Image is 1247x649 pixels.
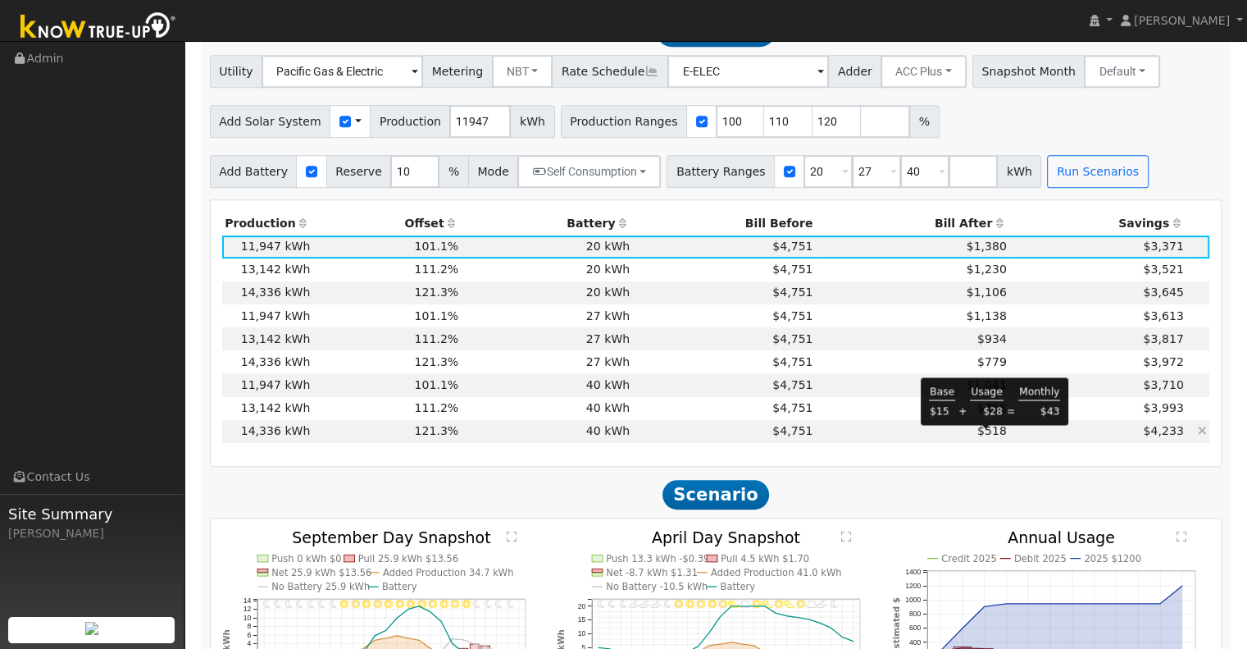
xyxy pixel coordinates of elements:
[210,55,263,88] span: Utility
[941,552,997,564] text: Credit 2025
[772,332,812,345] span: $4,751
[8,525,175,542] div: [PERSON_NAME]
[753,644,755,647] circle: onclick=""
[507,599,513,608] i: 10PM - Clear
[598,646,600,648] circle: onclick=""
[909,624,922,632] text: 600
[1047,155,1148,188] button: Run Scenarios
[1018,383,1060,400] td: Monthly
[816,212,1009,235] th: Bill After
[222,304,313,327] td: 11,947 kWh
[473,642,476,645] circle: onclick=""
[1137,602,1140,605] circle: onclick=""
[85,622,98,635] img: retrieve
[429,610,431,612] circle: onclick=""
[607,567,699,578] text: Net -8.7 kWh $1.31
[414,355,458,368] span: 121.3%
[708,631,711,633] circle: onclick=""
[697,644,699,647] circle: onclick=""
[983,605,985,607] circle: onclick=""
[1134,14,1230,27] span: [PERSON_NAME]
[351,599,360,608] i: 8AM - Clear
[652,528,800,546] text: April Day Snapshot
[395,599,404,608] i: 12PM - Clear
[762,599,773,608] i: 3PM - PartlyCloudy
[651,599,662,608] i: 5AM - PartlyCloudy
[721,552,810,564] text: Pull 4.5 kWh $1.70
[772,401,812,414] span: $4,751
[222,235,313,258] td: 11,947 kWh
[462,599,471,608] i: 6PM - Clear
[578,615,586,624] text: 15
[719,642,721,645] circle: onclick=""
[1143,424,1183,437] span: $4,233
[1006,404,1016,420] td: =
[977,355,1007,368] span: $779
[222,281,313,304] td: 14,336 kWh
[997,155,1041,188] span: kWh
[730,605,733,607] circle: onclick=""
[685,599,694,608] i: 8AM - Clear
[1027,602,1030,605] circle: onclick=""
[462,350,633,373] td: 27 kWh
[373,638,375,641] circle: onclick=""
[664,599,671,608] i: 6AM - MostlyClear
[972,55,1085,88] span: Snapshot Month
[462,373,633,396] td: 40 kWh
[662,480,770,510] span: Scenario
[741,605,744,607] circle: onclick=""
[8,503,175,525] span: Site Summary
[373,634,375,637] circle: onclick=""
[620,599,626,608] i: 2AM - MostlyClear
[1143,332,1183,345] span: $3,817
[967,240,1007,253] span: $1,380
[697,599,706,608] i: 9AM - Clear
[1143,378,1183,391] span: $3,710
[609,599,616,608] i: 1AM - MostlyClear
[12,9,184,46] img: Know True-Up
[274,599,280,608] i: 1AM - Clear
[970,404,1003,420] td: $28
[578,629,586,638] text: 10
[210,105,331,138] span: Add Solar System
[719,615,721,617] circle: onclick=""
[772,309,812,322] span: $4,751
[407,608,409,610] circle: onclick=""
[462,327,633,350] td: 27 kWh
[1115,602,1117,605] circle: onclick=""
[492,55,553,88] button: NBT
[395,616,398,619] circle: onclick=""
[414,240,458,253] span: 101.1%
[909,610,922,618] text: 800
[507,531,517,542] text: 
[607,581,708,592] text: No Battery -10.5 kWh
[417,638,420,641] circle: onclick=""
[841,635,844,638] circle: onclick=""
[1071,602,1073,605] circle: onclick=""
[439,619,442,622] circle: onclick=""
[462,420,633,443] td: 40 kWh
[428,599,437,608] i: 3PM - Clear
[1084,55,1160,88] button: Default
[905,581,921,589] text: 1200
[1085,552,1142,564] text: 2025 $1200
[905,596,921,604] text: 1000
[753,605,755,607] circle: onclick=""
[958,404,967,420] td: +
[313,212,462,235] th: Offset
[598,599,604,608] i: 12AM - MostlyClear
[222,373,313,396] td: 11,947 kWh
[1005,602,1008,605] circle: onclick=""
[473,599,480,608] i: 7PM - Clear
[797,615,799,618] circle: onclick=""
[222,420,313,443] td: 14,336 kWh
[784,599,795,608] i: 5PM - PartlyCloudy
[719,599,728,608] i: 11AM - MostlyClear
[977,424,1007,437] span: $518
[967,263,1007,276] span: $1,230
[828,55,881,88] span: Adder
[247,639,251,647] text: 4
[271,552,342,564] text: Push 0 kWh $0
[462,638,464,641] circle: onclick=""
[1158,602,1161,605] circle: onclick=""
